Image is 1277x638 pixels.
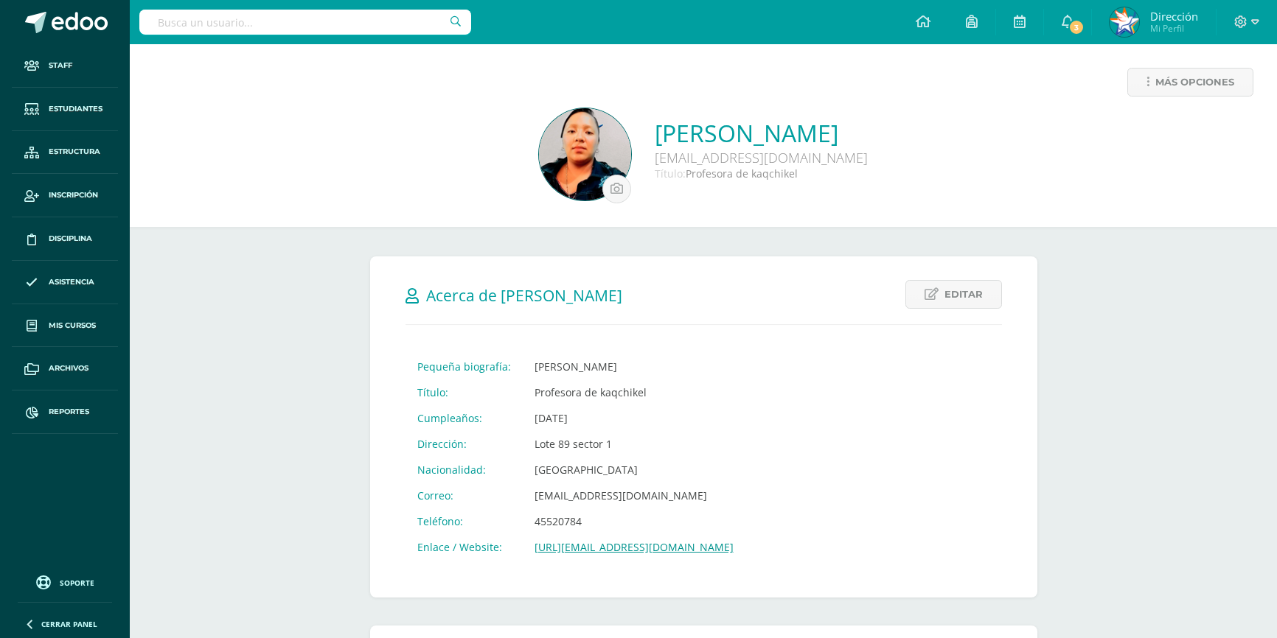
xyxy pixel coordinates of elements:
span: Acerca de [PERSON_NAME] [426,285,622,306]
td: [EMAIL_ADDRESS][DOMAIN_NAME] [523,483,745,508]
td: Enlace / Website: [406,534,523,560]
a: Editar [905,280,1002,309]
img: 00aab95a072ae0227e68ca0dc2dba95c.png [539,108,631,200]
a: Asistencia [12,261,118,304]
td: Título: [406,379,523,405]
td: [PERSON_NAME] [523,354,745,379]
span: Estructura [49,146,100,158]
a: Staff [12,44,118,88]
td: Cumpleaños: [406,405,523,431]
td: Teléfono: [406,508,523,534]
a: Reportes [12,390,118,434]
span: Staff [49,60,72,71]
td: Lote 89 sector 1 [523,431,745,457]
span: 3 [1068,19,1084,35]
a: Más opciones [1127,68,1253,97]
span: Dirección [1150,9,1198,24]
span: Soporte [60,578,94,588]
a: Disciplina [12,217,118,261]
a: [PERSON_NAME] [655,117,868,149]
td: 45520784 [523,508,745,534]
span: Reportes [49,406,89,418]
a: [URL][EMAIL_ADDRESS][DOMAIN_NAME] [535,540,734,554]
span: Inscripción [49,189,98,201]
span: Asistencia [49,276,94,288]
td: [GEOGRAPHIC_DATA] [523,457,745,483]
span: Título: [655,166,686,180]
a: Estructura [12,131,118,175]
div: [EMAIL_ADDRESS][DOMAIN_NAME] [655,149,868,166]
input: Busca un usuario... [139,10,471,35]
a: Soporte [18,572,112,592]
span: Estudiantes [49,103,102,115]
td: Dirección: [406,431,523,457]
td: Profesora de kaqchikel [523,379,745,405]
span: Editar [944,281,983,308]
span: Disciplina [49,233,92,245]
td: Pequeña biografía: [406,354,523,379]
span: Cerrar panel [41,619,97,629]
a: Archivos [12,347,118,390]
a: Mis cursos [12,304,118,348]
td: Correo: [406,483,523,508]
img: 77486a269cee9505b8c1b8c953e2bf42.png [1110,7,1139,37]
td: Nacionalidad: [406,457,523,483]
span: Mis cursos [49,320,96,332]
a: Estudiantes [12,88,118,131]
a: Inscripción [12,174,118,217]
span: Archivos [49,362,88,374]
span: Profesora de kaqchikel [686,166,798,180]
span: Mi Perfil [1150,22,1198,35]
td: [DATE] [523,405,745,431]
span: Más opciones [1155,69,1234,96]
